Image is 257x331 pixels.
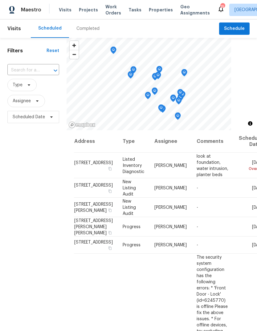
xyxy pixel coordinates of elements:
[70,41,79,50] button: Zoom in
[67,38,231,130] canvas: Map
[128,8,141,12] span: Tasks
[70,50,79,59] button: Zoom out
[181,69,187,79] div: Map marker
[177,89,183,99] div: Map marker
[197,186,198,190] span: -
[13,98,31,104] span: Assignee
[107,207,113,213] button: Copy Address
[38,25,62,31] div: Scheduled
[123,243,141,247] span: Progress
[74,240,113,244] span: [STREET_ADDRESS]
[130,66,137,76] div: Map marker
[7,22,21,35] span: Visits
[105,4,121,16] span: Work Orders
[220,4,225,10] div: 15
[21,7,41,13] span: Maestro
[248,120,252,127] span: Toggle attribution
[175,112,181,122] div: Map marker
[154,186,187,190] span: [PERSON_NAME]
[176,97,182,107] div: Map marker
[192,130,234,153] th: Comments
[7,48,47,54] h1: Filters
[149,130,192,153] th: Assignee
[107,230,113,235] button: Copy Address
[123,157,144,174] span: Listed Inventory Diagnostic
[219,22,250,35] button: Schedule
[180,4,210,16] span: Geo Assignments
[123,224,141,229] span: Progress
[197,224,198,229] span: -
[47,48,59,54] div: Reset
[128,71,134,81] div: Map marker
[13,82,22,88] span: Type
[68,121,96,128] a: Mapbox homepage
[74,218,113,235] span: [STREET_ADDRESS][PERSON_NAME][PERSON_NAME]
[74,202,113,212] span: [STREET_ADDRESS][PERSON_NAME]
[170,95,176,104] div: Map marker
[74,160,113,165] span: [STREET_ADDRESS]
[123,180,136,196] span: New Listing Audit
[152,87,158,97] div: Map marker
[197,154,228,177] span: look at foundation, water intrusion, planter beds
[247,120,254,127] button: Toggle attribution
[7,66,42,75] input: Search for an address...
[155,72,161,81] div: Map marker
[154,163,187,168] span: [PERSON_NAME]
[79,7,98,13] span: Projects
[74,130,118,153] th: Address
[107,188,113,194] button: Copy Address
[156,66,162,75] div: Map marker
[118,130,149,153] th: Type
[76,26,100,32] div: Completed
[154,205,187,209] span: [PERSON_NAME]
[197,243,198,247] span: -
[59,7,71,13] span: Visits
[74,183,113,187] span: [STREET_ADDRESS]
[51,66,60,75] button: Open
[13,114,45,120] span: Scheduled Date
[197,205,198,209] span: -
[107,166,113,171] button: Copy Address
[107,245,113,251] button: Copy Address
[154,243,187,247] span: [PERSON_NAME]
[123,199,136,216] span: New Listing Audit
[152,73,158,83] div: Map marker
[224,25,245,33] span: Schedule
[154,224,187,229] span: [PERSON_NAME]
[110,46,116,56] div: Map marker
[149,7,173,13] span: Properties
[145,92,151,101] div: Map marker
[158,104,164,114] div: Map marker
